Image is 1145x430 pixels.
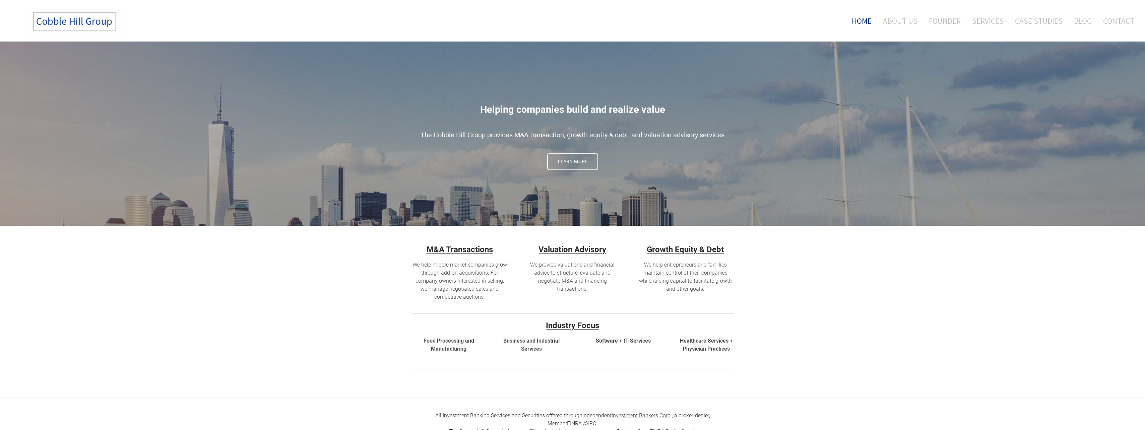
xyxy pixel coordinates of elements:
[596,338,651,344] strong: Software + IT Services
[547,153,598,170] a: Learn More
[585,420,596,427] a: SIPC
[530,262,615,292] span: We provide valuations and financial advice to structure, evaluate and negotiate M&A and financing...
[680,338,733,352] strong: Healthcare Services + Physician Practices
[612,412,672,419] font: .
[612,412,671,419] u: Investment Bankers Corp
[1010,7,1068,35] a: Case Studies
[842,7,877,35] a: Home
[427,245,493,254] u: M&A Transactions
[503,338,560,352] font: Business and Industrial Services
[582,412,672,419] a: IndependentInvestment Bankers Corp.
[582,412,612,419] font: Independent
[583,420,585,427] font: /
[1098,7,1134,35] a: Contact
[435,412,582,419] font: All Investment Banking Services and Securities offered through
[424,338,474,352] strong: Food Processing and Manufacturing
[596,420,597,427] font: .
[421,131,724,139] span: The Cobble Hill Group provides M&A transaction, growth equity & debt, and valuation advisory serv...
[25,7,126,37] img: The Cobble Hill Group LLC
[647,245,724,254] strong: Growth Equity & Debt
[538,245,606,254] a: Valuation Advisory
[548,412,710,427] font: , a broker-dealer, ​Member
[1069,7,1097,35] a: Blog
[546,321,599,330] strong: Industry Focus
[412,262,507,300] span: We help middle market companies grow through add-on acquisitions. For company owners interested i...
[639,262,732,292] span: We help entrepreneurs and families maintain control of their companies while raising capital to f...
[924,7,966,35] a: Founder
[567,420,582,427] a: FINRA
[548,154,597,169] span: Learn More
[480,104,665,115] span: Helping companies build and realize value
[878,7,923,35] a: About Us
[967,7,1009,35] a: Services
